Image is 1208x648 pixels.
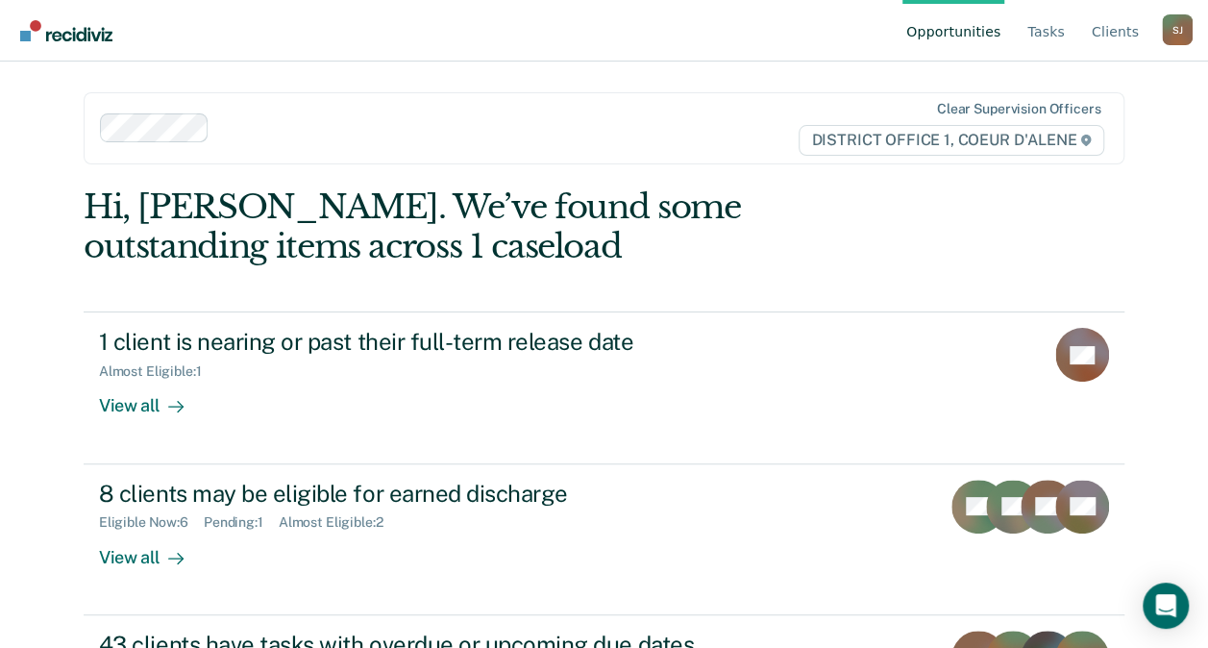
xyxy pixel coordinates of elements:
[84,187,917,266] div: Hi, [PERSON_NAME]. We’ve found some outstanding items across 1 caseload
[20,20,112,41] img: Recidiviz
[84,464,1124,615] a: 8 clients may be eligible for earned dischargeEligible Now:6Pending:1Almost Eligible:2View all
[1143,583,1189,629] div: Open Intercom Messenger
[937,101,1100,117] div: Clear supervision officers
[99,328,774,356] div: 1 client is nearing or past their full-term release date
[99,531,207,568] div: View all
[799,125,1104,156] span: DISTRICT OFFICE 1, COEUR D'ALENE
[1162,14,1193,45] div: S J
[99,514,204,531] div: Eligible Now : 6
[84,312,1124,463] a: 1 client is nearing or past their full-term release dateAlmost Eligible:1View all
[1162,14,1193,45] button: Profile dropdown button
[204,514,279,531] div: Pending : 1
[99,363,217,380] div: Almost Eligible : 1
[279,514,399,531] div: Almost Eligible : 2
[99,480,774,508] div: 8 clients may be eligible for earned discharge
[99,380,207,417] div: View all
